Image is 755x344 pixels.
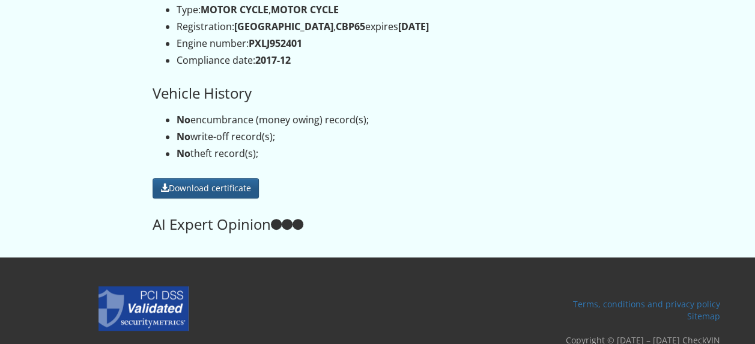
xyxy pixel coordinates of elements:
a: Sitemap [687,310,720,322]
li: Registration: , expires [177,20,603,34]
strong: No [177,147,190,160]
strong: No [177,130,190,143]
strong: MOTOR CYCLE [201,3,268,16]
li: Engine number: [177,37,603,51]
h3: AI Expert Opinion [153,217,603,232]
strong: MOTOR CYCLE [271,3,339,16]
strong: [DATE] [398,20,429,33]
strong: CBP65 [336,20,365,33]
strong: No [177,113,190,126]
strong: [GEOGRAPHIC_DATA] [234,20,333,33]
strong: PXLJ952401 [249,37,302,50]
li: theft record(s); [177,147,603,161]
strong: 2017-12 [255,54,291,67]
img: SecurityMetrics Credit Card Safe [99,286,189,331]
li: write-off record(s); [177,130,603,144]
li: Compliance date: [177,54,603,67]
a: Terms, conditions and privacy policy [573,298,720,310]
li: Type: , [177,3,603,17]
a: Download certificate [153,178,259,198]
h3: Vehicle History [153,85,603,101]
li: encumbrance (money owing) record(s); [177,113,603,127]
